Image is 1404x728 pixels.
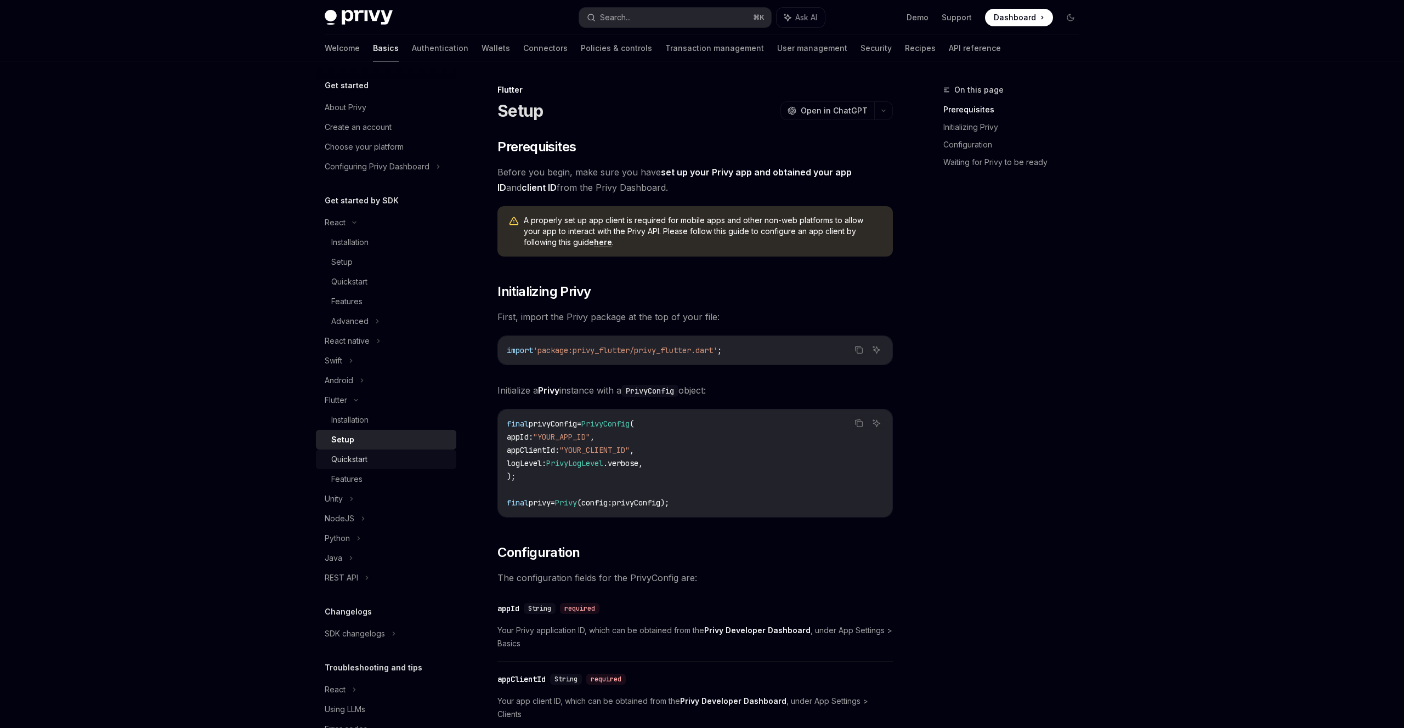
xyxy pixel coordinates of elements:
span: "YOUR_CLIENT_ID" [559,445,630,455]
a: Transaction management [665,35,764,61]
a: Features [316,292,456,311]
span: Open in ChatGPT [801,105,868,116]
span: "YOUR_APP_ID" [533,432,590,442]
button: Search...⌘K [579,8,771,27]
img: dark logo [325,10,393,25]
div: React [325,216,346,229]
h5: Changelogs [325,605,372,618]
a: client ID [522,182,557,194]
a: Authentication [412,35,468,61]
span: .verbose, [603,458,643,468]
div: required [560,603,599,614]
div: Create an account [325,121,392,134]
a: Choose your platform [316,137,456,157]
span: : [555,445,559,455]
span: 'package:privy_flutter/privy_flutter.dart' [533,345,717,355]
a: Security [860,35,892,61]
span: appId [507,432,529,442]
span: appClientId [507,445,555,455]
a: Features [316,469,456,489]
div: Java [325,551,342,565]
span: ( [630,419,634,429]
span: Privy [555,498,577,508]
div: Setup [331,433,354,446]
div: Choose your platform [325,140,404,153]
a: Support [942,12,972,23]
a: Connectors [523,35,568,61]
h5: Troubleshooting and tips [325,661,422,674]
div: appClientId [497,674,546,685]
button: Ask AI [869,343,884,357]
a: Demo [907,12,929,23]
span: Initialize a instance with a object: [497,383,893,398]
span: : [542,458,546,468]
button: Ask AI [869,416,884,430]
a: set up your Privy app and obtained your app ID [497,167,852,194]
a: Create an account [316,117,456,137]
div: React native [325,334,370,348]
span: PrivyConfig [581,419,630,429]
a: Privy Developer Dashboard [680,696,786,706]
div: Installation [331,236,369,249]
div: Unity [325,492,343,505]
span: = [551,498,555,508]
div: Android [325,374,353,387]
a: Initializing Privy [943,118,1088,136]
span: Your app client ID, which can be obtained from the , under App Settings > Clients [497,695,893,721]
button: Copy the contents from the code block [852,416,866,430]
span: First, import the Privy package at the top of your file: [497,309,893,325]
a: Welcome [325,35,360,61]
div: Advanced [331,315,369,328]
span: ); [507,471,516,481]
div: About Privy [325,101,366,114]
a: Quickstart [316,450,456,469]
span: = [577,419,581,429]
div: Swift [325,354,342,367]
span: privyConfig); [612,498,669,508]
div: Configuring Privy Dashboard [325,160,429,173]
span: Initializing Privy [497,283,591,300]
a: Setup [316,252,456,272]
span: On this page [954,83,1004,96]
div: NodeJS [325,512,354,525]
div: Features [331,473,363,486]
span: Dashboard [994,12,1036,23]
div: REST API [325,571,358,584]
a: Prerequisites [943,101,1088,118]
button: Toggle dark mode [1062,9,1079,26]
svg: Warning [508,216,519,227]
a: Basics [373,35,399,61]
div: Features [331,295,363,308]
a: About Privy [316,98,456,117]
a: Setup [316,430,456,450]
a: Quickstart [316,272,456,292]
div: SDK changelogs [325,627,385,640]
span: The configuration fields for the PrivyConfig are: [497,570,893,585]
span: Before you begin, make sure you have and from the Privy Dashboard. [497,164,893,195]
div: Setup [331,255,353,269]
span: final [507,498,529,508]
span: Prerequisites [497,138,576,156]
span: : [608,498,612,508]
div: Quickstart [331,453,367,466]
a: Installation [316,232,456,252]
span: : [529,432,533,442]
button: Ask AI [777,8,825,27]
div: appId [497,603,519,614]
code: PrivyConfig [621,385,678,397]
a: Dashboard [985,9,1053,26]
span: String [554,675,578,684]
div: React [325,683,346,696]
span: privy [529,498,551,508]
div: Flutter [497,84,893,95]
button: Copy the contents from the code block [852,343,866,357]
a: User management [777,35,847,61]
span: Ask AI [795,12,817,23]
a: here [594,237,612,247]
a: Waiting for Privy to be ready [943,153,1088,171]
span: ; [717,345,722,355]
span: final [507,419,529,429]
span: String [528,604,551,613]
span: privyConfig [529,419,577,429]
